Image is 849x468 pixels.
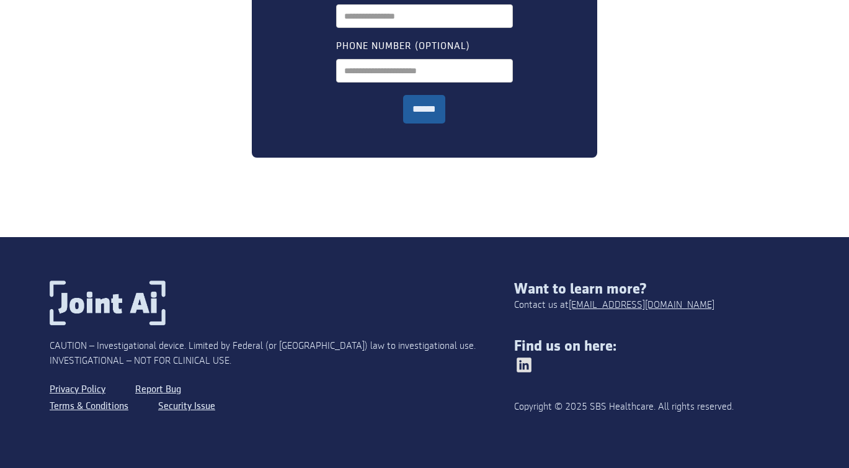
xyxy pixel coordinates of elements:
a: Terms & Conditions [50,398,128,415]
div: CAUTION – Investigational device. Limited by Federal (or [GEOGRAPHIC_DATA]) law to investigationa... [50,339,514,369]
label: Phone Number (optional) [336,40,470,53]
a: Report Bug [135,382,181,398]
div: Find us on here: [514,338,799,355]
div: Copyright © 2025 SBS Healthcare. All rights reserved. [514,400,799,415]
a: Privacy Policy [50,382,105,398]
a: [EMAIL_ADDRESS][DOMAIN_NAME] [569,298,714,313]
div: Want to learn more? [514,281,799,298]
a: Security Issue [158,398,215,415]
div: Contact us at [514,298,714,313]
